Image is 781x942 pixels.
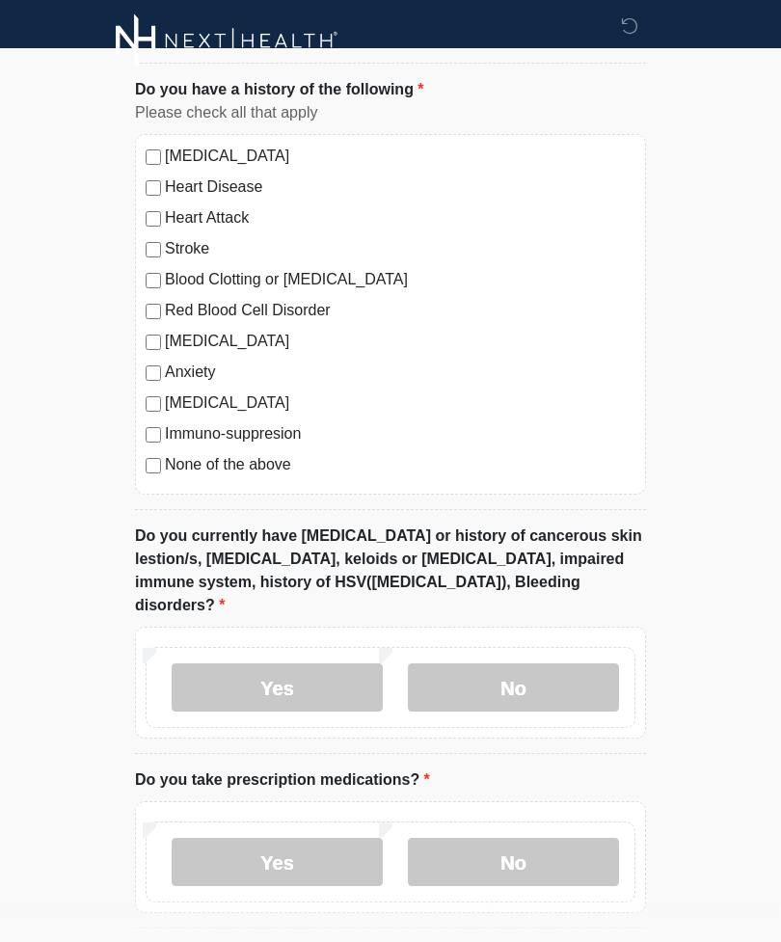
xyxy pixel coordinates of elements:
label: None of the above [165,454,635,477]
input: [MEDICAL_DATA] [146,397,161,413]
label: Blood Clotting or [MEDICAL_DATA] [165,269,635,292]
label: Immuno-suppresion [165,423,635,446]
input: Stroke [146,243,161,258]
label: Do you currently have [MEDICAL_DATA] or history of cancerous skin lestion/s, [MEDICAL_DATA], kelo... [135,525,646,618]
label: [MEDICAL_DATA] [165,146,635,169]
div: Please check all that apply [135,102,646,125]
label: [MEDICAL_DATA] [165,392,635,416]
label: Yes [172,664,383,713]
label: No [408,664,619,713]
label: Yes [172,839,383,887]
label: Heart Disease [165,176,635,200]
label: Do you have a history of the following [135,79,424,102]
label: Heart Attack [165,207,635,230]
input: [MEDICAL_DATA] [146,150,161,166]
label: [MEDICAL_DATA] [165,331,635,354]
input: Red Blood Cell Disorder [146,305,161,320]
input: Immuno-suppresion [146,428,161,444]
label: Anxiety [165,362,635,385]
label: Do you take prescription medications? [135,769,430,793]
label: Red Blood Cell Disorder [165,300,635,323]
input: [MEDICAL_DATA] [146,336,161,351]
label: No [408,839,619,887]
input: None of the above [146,459,161,474]
img: Next-Health Logo [116,14,338,67]
input: Anxiety [146,366,161,382]
input: Blood Clotting or [MEDICAL_DATA] [146,274,161,289]
input: Heart Disease [146,181,161,197]
input: Heart Attack [146,212,161,228]
label: Stroke [165,238,635,261]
